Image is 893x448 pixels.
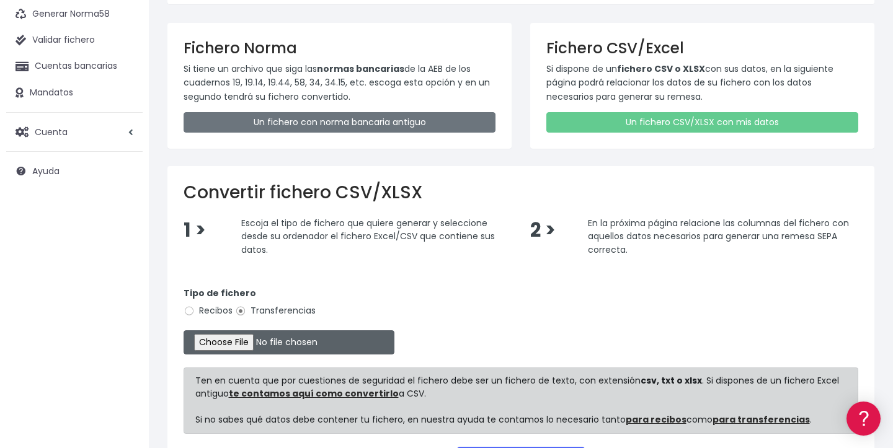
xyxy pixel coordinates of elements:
h3: Fichero Norma [184,39,495,57]
a: para recibos [626,413,686,426]
a: Problemas habituales [12,176,236,195]
a: Cuentas bancarias [6,53,143,79]
div: Ten en cuenta que por cuestiones de seguridad el fichero debe ser un fichero de texto, con extens... [184,367,858,434]
p: Si dispone de un con sus datos, en la siguiente página podrá relacionar los datos de su fichero c... [546,62,858,103]
a: Información general [12,105,236,125]
div: Convertir ficheros [12,137,236,149]
strong: normas bancarias [317,63,404,75]
div: Facturación [12,246,236,258]
a: Cuenta [6,119,143,145]
button: Contáctanos [12,332,236,353]
a: Videotutoriales [12,195,236,214]
a: Mandatos [6,80,143,106]
a: te contamos aquí como convertirlo [229,387,399,400]
strong: fichero CSV o XLSX [617,63,705,75]
h3: Fichero CSV/Excel [546,39,858,57]
a: Generar Norma58 [6,1,143,27]
strong: csv, txt o xlsx [641,374,702,387]
h2: Convertir fichero CSV/XLSX [184,182,858,203]
div: Información general [12,86,236,98]
a: Ayuda [6,158,143,184]
a: Validar fichero [6,27,143,53]
span: Escoja el tipo de fichero que quiere generar y seleccione desde su ordenador el fichero Excel/CSV... [241,216,495,255]
a: Formatos [12,157,236,176]
a: General [12,266,236,285]
a: Perfiles de empresas [12,214,236,234]
a: Un fichero CSV/XLSX con mis datos [546,112,858,133]
label: Transferencias [235,304,316,317]
label: Recibos [184,304,233,317]
span: 2 > [530,217,556,244]
a: para transferencias [713,413,810,426]
span: Cuenta [35,125,68,138]
span: 1 > [184,217,206,244]
p: Si tiene un archivo que siga las de la AEB de los cuadernos 19, 19.14, 19.44, 58, 34, 34.15, etc.... [184,62,495,103]
strong: Tipo de fichero [184,287,256,299]
a: API [12,317,236,336]
span: Ayuda [32,165,60,177]
span: En la próxima página relacione las columnas del fichero con aquellos datos necesarios para genera... [588,216,849,255]
div: Programadores [12,297,236,309]
a: POWERED BY ENCHANT [171,357,239,369]
a: Un fichero con norma bancaria antiguo [184,112,495,133]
